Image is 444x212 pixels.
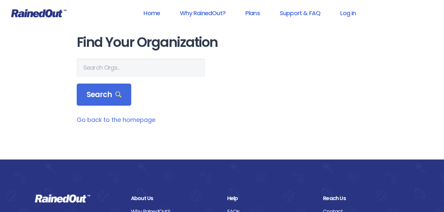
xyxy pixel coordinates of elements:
[87,90,122,99] span: Search
[237,6,268,20] a: Plans
[131,194,217,203] div: About Us
[171,6,234,20] a: Why RainedOut?
[323,194,409,203] div: Reach Us
[77,116,155,124] a: Go back to the homepage
[271,6,329,20] a: Support & FAQ
[227,194,313,203] div: Help
[135,6,169,20] a: Home
[77,58,205,77] input: Search Orgs…
[77,35,368,50] h1: Find Your Organization
[77,84,132,106] div: Search
[332,6,364,20] a: Log In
